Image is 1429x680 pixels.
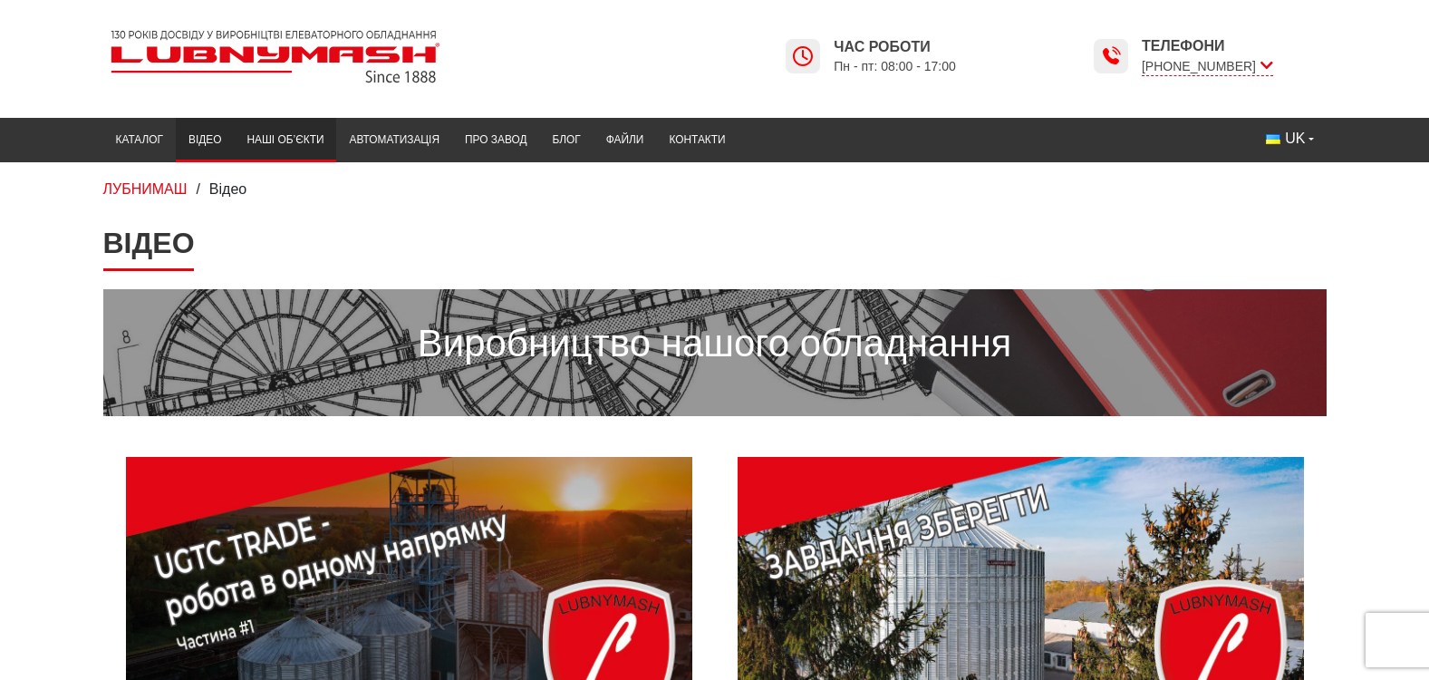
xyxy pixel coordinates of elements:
[834,58,956,75] span: Пн - пт: 08:00 - 17:00
[1142,36,1273,56] span: Телефони
[452,122,539,158] a: Про завод
[1285,129,1305,149] span: UK
[1253,122,1326,155] button: UK
[1100,45,1122,67] img: Lubnymash time icon
[1266,134,1280,144] img: Українська
[176,122,234,158] a: Відео
[594,122,657,158] a: Файли
[118,317,1312,371] p: Виробництво нашого обладнання
[1142,57,1273,76] span: [PHONE_NUMBER]
[234,122,336,158] a: Наші об’єкти
[103,122,176,158] a: Каталог
[539,122,593,158] a: Блог
[792,45,814,67] img: Lubnymash time icon
[209,181,246,197] span: Відео
[656,122,738,158] a: Контакти
[103,226,1327,271] h1: Відео
[103,23,448,91] img: Lubnymash
[196,181,199,197] span: /
[336,122,452,158] a: Автоматизація
[834,37,956,57] span: Час роботи
[103,181,188,197] a: ЛУБНИМАШ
